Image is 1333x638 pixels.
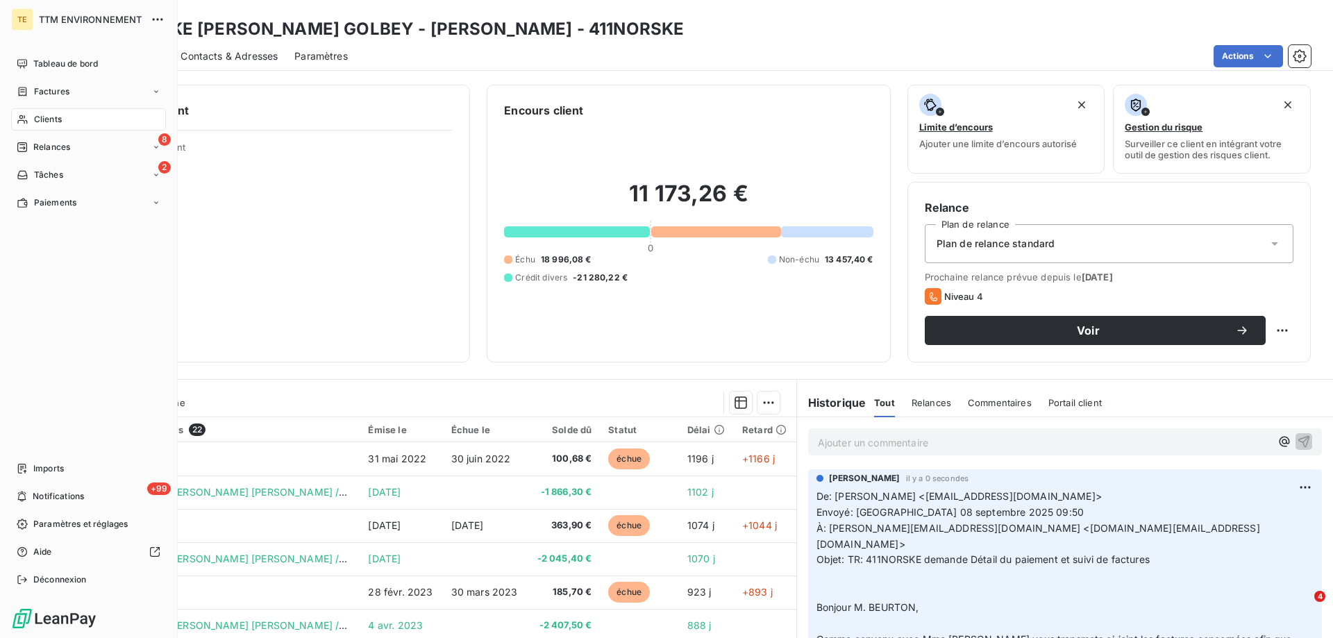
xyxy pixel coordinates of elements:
div: Statut [608,424,670,435]
span: Notifications [33,490,84,503]
span: [DATE] [451,519,484,531]
span: 4 [1314,591,1325,602]
span: échue [608,448,650,469]
div: Émise le [368,424,434,435]
span: À: [PERSON_NAME][EMAIL_ADDRESS][DOMAIN_NAME] <[DOMAIN_NAME][EMAIL_ADDRESS][DOMAIN_NAME]> [816,522,1260,550]
span: Tableau de bord [33,58,98,70]
span: 18 996,08 € [541,253,592,266]
span: [PERSON_NAME] [829,472,900,485]
span: Objet: TR: 411NORSKE demande Détail du paiement et suivi de factures [816,553,1150,565]
span: Gestion du risque [1125,121,1202,133]
span: Paramètres et réglages [33,518,128,530]
span: Portail client [1048,397,1102,408]
h6: Encours client [504,102,583,119]
span: 0 [648,242,653,253]
button: Actions [1214,45,1283,67]
span: [DATE] [368,553,401,564]
span: Clients [34,113,62,126]
span: Envoyé: [GEOGRAPHIC_DATA] 08 septembre 2025 09:50 [816,506,1084,518]
span: 30 juin 2022 [451,453,511,464]
span: -21 280,22 € [573,271,628,284]
iframe: Intercom live chat [1286,591,1319,624]
span: 100,68 € [536,452,592,466]
span: 363,90 € [536,519,592,532]
span: -2 045,40 € [536,552,592,566]
img: Logo LeanPay [11,607,97,630]
span: Voir [941,325,1235,336]
button: Voir [925,316,1266,345]
span: 22 [189,423,206,436]
span: -1 866,30 € [536,485,592,499]
a: Aide [11,541,166,563]
div: Retard [742,424,788,435]
button: Gestion du risqueSurveiller ce client en intégrant votre outil de gestion des risques client. [1113,85,1311,174]
span: Contacts & Adresses [181,49,278,63]
span: 30 mars 2023 [451,586,518,598]
span: Limite d’encours [919,121,993,133]
span: Bonjour M. BEURTON, [816,601,919,613]
span: 1074 j [687,519,714,531]
span: +1044 j [742,519,777,531]
span: Imports [33,462,64,475]
span: Commentaires [968,397,1032,408]
span: Propriétés Client [112,142,453,161]
span: échue [608,582,650,603]
h2: 11 173,26 € [504,180,873,221]
div: Solde dû [536,424,592,435]
span: +99 [147,482,171,495]
span: 2 [158,161,171,174]
h3: NORSKE [PERSON_NAME] GOLBEY - [PERSON_NAME] - 411NORSKE [122,17,684,42]
span: Aide [33,546,52,558]
span: [DATE] [1082,271,1113,283]
span: 13 457,40 € [825,253,873,266]
span: Factures [34,85,69,98]
h6: Relance [925,199,1293,216]
h6: Informations client [84,102,453,119]
div: Délai [687,424,726,435]
span: Paramètres [294,49,348,63]
div: TE [11,8,33,31]
span: 1070 j [687,553,715,564]
span: 1102 j [687,486,714,498]
span: +1166 j [742,453,775,464]
span: [DATE] [368,519,401,531]
span: Déconnexion [33,573,87,586]
span: 1196 j [687,453,714,464]
span: TTM ENVIRONNEMENT [39,14,142,25]
span: Niveau 4 [944,291,983,302]
span: De: [PERSON_NAME] <[EMAIL_ADDRESS][DOMAIN_NAME]> [816,490,1102,502]
span: Surveiller ce client en intégrant votre outil de gestion des risques client. [1125,138,1299,160]
span: Ajouter une limite d’encours autorisé [919,138,1077,149]
span: 4 avr. 2023 [368,619,423,631]
span: -2 407,50 € [536,619,592,632]
span: Paiements [34,196,76,209]
span: 8 [158,133,171,146]
span: Tâches [34,169,63,181]
span: 888 j [687,619,712,631]
span: 185,70 € [536,585,592,599]
span: Plan de relance standard [937,237,1055,251]
span: Relances [33,141,70,153]
span: Tout [874,397,895,408]
span: il y a 0 secondes [906,474,969,482]
span: 923 j [687,586,712,598]
span: +893 j [742,586,773,598]
div: Pièces comptables [97,423,351,436]
h6: Historique [797,394,866,411]
span: Prochaine relance prévue depuis le [925,271,1293,283]
button: Limite d’encoursAjouter une limite d’encours autorisé [907,85,1105,174]
div: Échue le [451,424,519,435]
span: [DATE] [368,486,401,498]
span: 31 mai 2022 [368,453,426,464]
span: Relances [912,397,951,408]
span: Non-échu [779,253,819,266]
span: 28 févr. 2023 [368,586,433,598]
span: Échu [515,253,535,266]
span: Crédit divers [515,271,567,284]
span: échue [608,515,650,536]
